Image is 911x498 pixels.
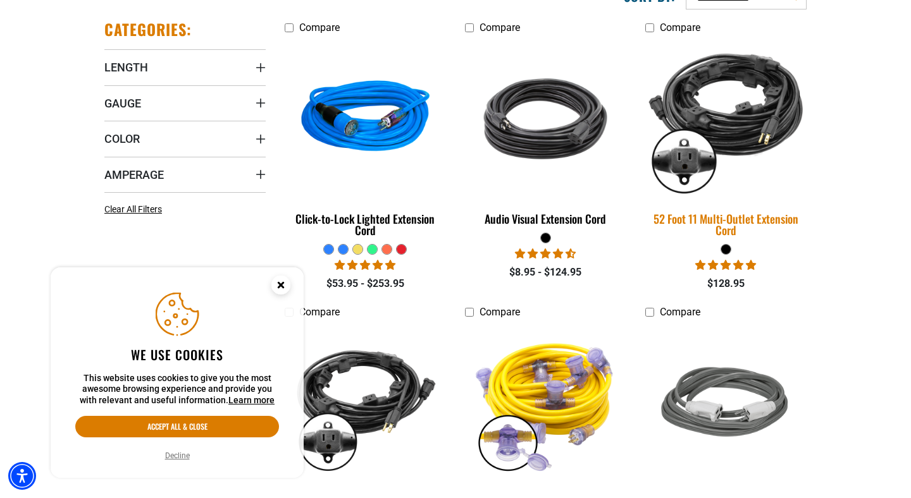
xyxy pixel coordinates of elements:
[8,462,36,490] div: Accessibility Menu
[285,276,446,291] div: $53.95 - $253.95
[466,46,625,191] img: black
[645,276,807,291] div: $128.95
[104,20,192,39] h2: Categories:
[637,38,814,200] img: black
[645,40,807,243] a: black 52 Foot 11 Multi-Outlet Extension Cord
[104,85,266,121] summary: Gauge
[75,373,279,406] p: This website uses cookies to give you the most awesome browsing experience and provide you with r...
[660,21,700,33] span: Compare
[299,306,340,318] span: Compare
[75,416,279,437] button: Accept all & close
[228,395,275,405] a: Learn more
[480,306,520,318] span: Compare
[285,40,446,243] a: blue Click-to-Lock Lighted Extension Cord
[465,265,626,280] div: $8.95 - $124.95
[104,131,140,146] span: Color
[480,21,520,33] span: Compare
[515,248,576,260] span: 4.73 stars
[104,157,266,192] summary: Amperage
[75,346,279,363] h2: We use cookies
[104,203,167,216] a: Clear All Filters
[104,204,162,214] span: Clear All Filters
[645,213,807,236] div: 52 Foot 11 Multi-Outlet Extension Cord
[335,259,395,271] span: 4.87 stars
[104,167,164,182] span: Amperage
[286,46,445,191] img: blue
[104,121,266,156] summary: Color
[286,331,445,476] img: black
[104,49,266,85] summary: Length
[104,96,141,111] span: Gauge
[299,21,340,33] span: Compare
[695,259,756,271] span: 4.95 stars
[285,213,446,236] div: Click-to-Lock Lighted Extension Cord
[466,331,625,476] img: yellow
[51,267,304,478] aside: Cookie Consent
[161,449,194,462] button: Decline
[465,40,626,232] a: black Audio Visual Extension Cord
[646,331,805,476] img: grey & white
[465,213,626,224] div: Audio Visual Extension Cord
[660,306,700,318] span: Compare
[104,60,148,75] span: Length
